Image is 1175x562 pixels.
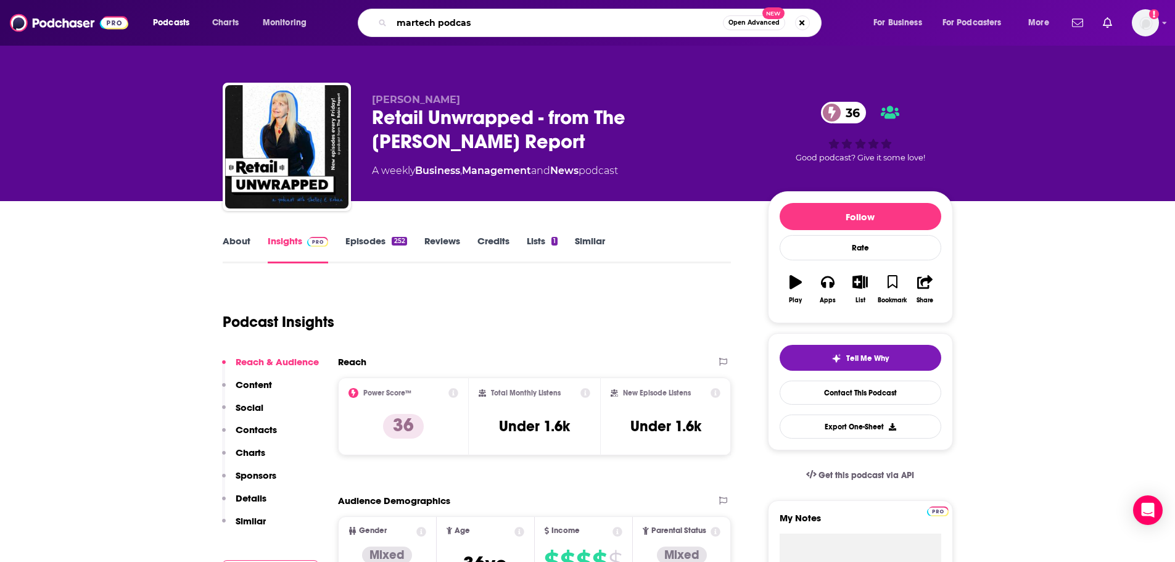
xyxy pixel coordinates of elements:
p: Content [236,379,272,391]
button: open menu [865,13,938,33]
p: Contacts [236,424,277,436]
a: Show notifications dropdown [1067,12,1088,33]
span: and [531,165,550,176]
p: Reach & Audience [236,356,319,368]
span: Tell Me Why [846,353,889,363]
span: Income [551,527,580,535]
button: Bookmark [876,267,909,312]
a: Lists1 [527,235,558,263]
button: Share [909,267,941,312]
div: Search podcasts, credits, & more... [369,9,833,37]
a: Episodes252 [345,235,406,263]
button: Open AdvancedNew [723,15,785,30]
a: Contact This Podcast [780,381,941,405]
h2: Reach [338,356,366,368]
span: , [460,165,462,176]
button: Show profile menu [1132,9,1159,36]
h1: Podcast Insights [223,313,334,331]
h2: New Episode Listens [623,389,691,397]
button: Follow [780,203,941,230]
h2: Power Score™ [363,389,411,397]
a: Pro website [927,505,949,516]
span: Logged in as tyllerbarner [1132,9,1159,36]
div: List [855,297,865,304]
button: open menu [144,13,205,33]
div: Bookmark [878,297,907,304]
button: open menu [934,13,1020,33]
span: More [1028,14,1049,31]
span: New [762,7,785,19]
img: Podchaser Pro [927,506,949,516]
span: For Podcasters [942,14,1002,31]
button: Details [222,492,266,515]
span: For Business [873,14,922,31]
p: Similar [236,515,266,527]
span: Gender [359,527,387,535]
button: tell me why sparkleTell Me Why [780,345,941,371]
span: Age [455,527,470,535]
img: tell me why sparkle [831,353,841,363]
a: InsightsPodchaser Pro [268,235,329,263]
span: 36 [833,102,866,123]
img: Podchaser Pro [307,237,329,247]
button: Content [222,379,272,402]
button: Social [222,402,263,424]
a: Charts [204,13,246,33]
h3: Under 1.6k [499,417,570,436]
a: Credits [477,235,509,263]
a: Business [415,165,460,176]
div: Share [917,297,933,304]
button: Export One-Sheet [780,415,941,439]
div: Apps [820,297,836,304]
svg: Add a profile image [1149,9,1159,19]
span: Get this podcast via API [818,470,914,481]
label: My Notes [780,512,941,534]
button: List [844,267,876,312]
button: Similar [222,515,266,538]
p: Charts [236,447,265,458]
span: [PERSON_NAME] [372,94,460,105]
span: Parental Status [651,527,706,535]
button: Sponsors [222,469,276,492]
img: Retail Unwrapped - from The Robin Report [225,85,348,209]
img: User Profile [1132,9,1159,36]
a: Management [462,165,531,176]
p: 36 [383,414,424,439]
div: 36Good podcast? Give it some love! [768,94,953,170]
a: About [223,235,250,263]
a: Get this podcast via API [796,460,925,490]
img: Podchaser - Follow, Share and Rate Podcasts [10,11,128,35]
a: Similar [575,235,605,263]
div: 1 [551,237,558,246]
button: Play [780,267,812,312]
h2: Audience Demographics [338,495,450,506]
div: Rate [780,235,941,260]
span: Open Advanced [728,20,780,26]
button: open menu [1020,13,1065,33]
div: 252 [392,237,406,246]
h2: Total Monthly Listens [491,389,561,397]
p: Sponsors [236,469,276,481]
span: Monitoring [263,14,307,31]
span: Podcasts [153,14,189,31]
a: 36 [821,102,866,123]
span: Good podcast? Give it some love! [796,153,925,162]
input: Search podcasts, credits, & more... [392,13,723,33]
button: Charts [222,447,265,469]
div: A weekly podcast [372,163,618,178]
span: Charts [212,14,239,31]
div: Play [789,297,802,304]
a: Show notifications dropdown [1098,12,1117,33]
a: News [550,165,579,176]
button: open menu [254,13,323,33]
button: Contacts [222,424,277,447]
button: Reach & Audience [222,356,319,379]
button: Apps [812,267,844,312]
p: Details [236,492,266,504]
div: Open Intercom Messenger [1133,495,1163,525]
h3: Under 1.6k [630,417,701,436]
p: Social [236,402,263,413]
a: Reviews [424,235,460,263]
